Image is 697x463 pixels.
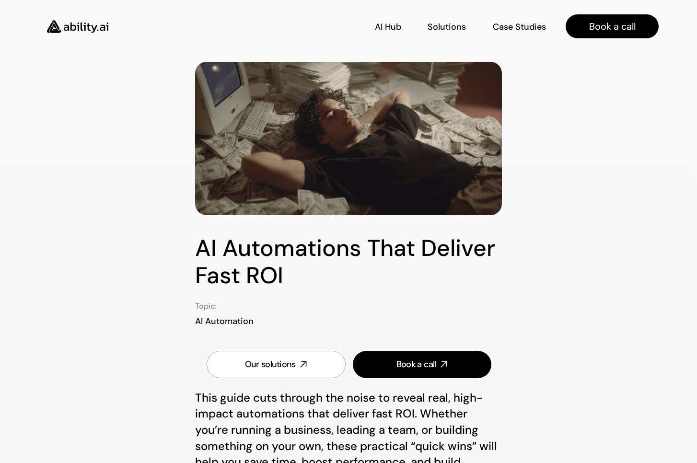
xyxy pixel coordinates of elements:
[589,20,636,33] p: Book a call
[353,351,492,378] a: Book a call
[195,234,502,289] h1: AI Automations That Deliver Fast ROI
[195,315,502,327] p: AI Automation
[492,18,546,35] a: Case Studies
[245,359,296,370] div: Our solutions
[375,21,401,33] p: AI Hub
[396,359,436,370] div: Book a call
[566,14,659,38] a: Book a call
[375,18,401,35] a: AI Hub
[122,14,659,38] nav: Main navigation
[428,21,466,33] p: Solutions
[207,351,346,378] a: Our solutions
[195,301,217,312] p: Topic:
[428,18,466,35] a: Solutions
[493,21,546,33] p: Case Studies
